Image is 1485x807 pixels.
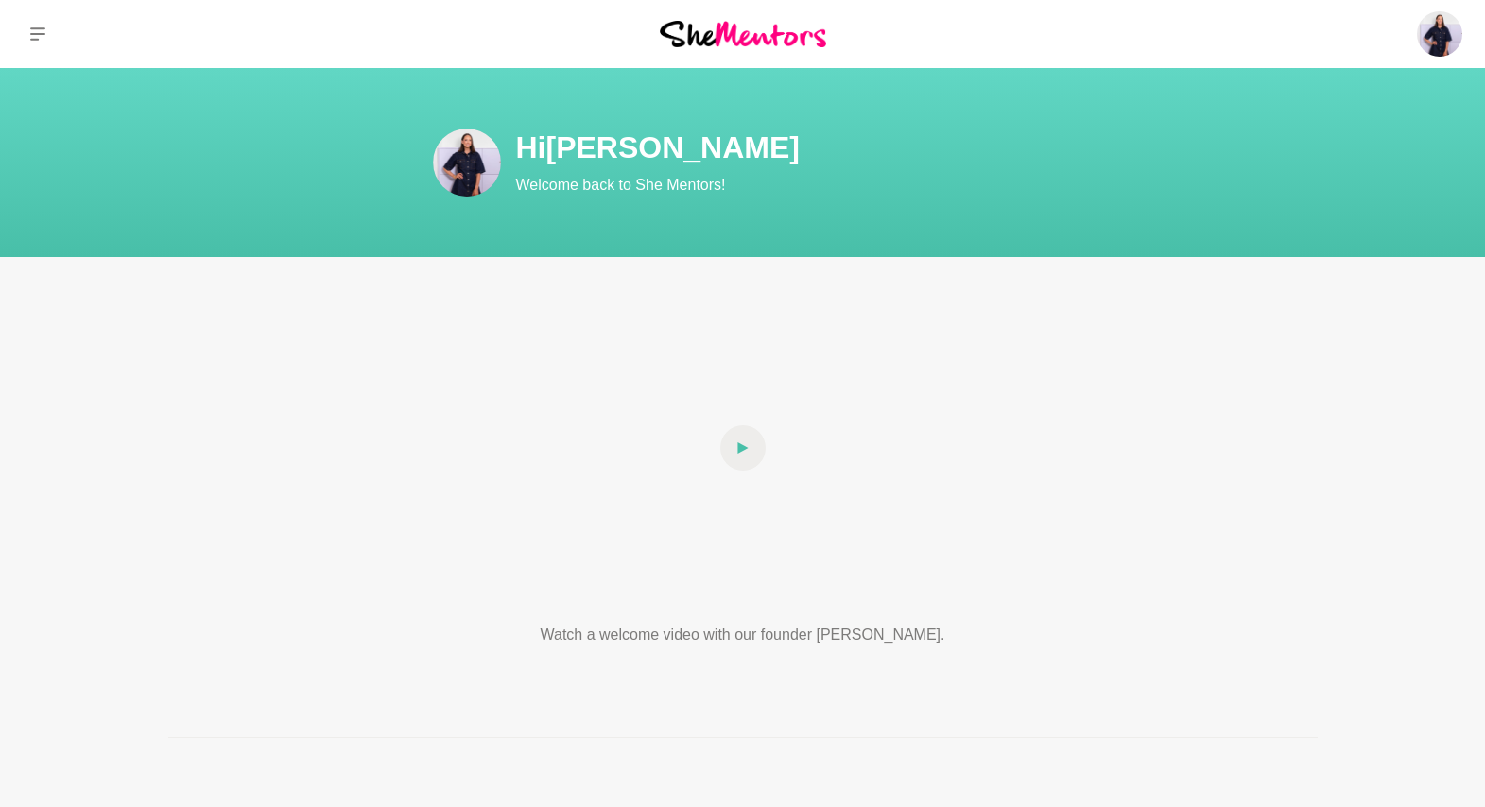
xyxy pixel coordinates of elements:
[471,624,1015,646] p: Watch a welcome video with our founder [PERSON_NAME].
[660,21,826,46] img: She Mentors Logo
[516,129,1197,166] h1: Hi [PERSON_NAME]
[1417,11,1462,57] img: Darby Lyndon
[433,129,501,197] img: Darby Lyndon
[516,174,1197,197] p: Welcome back to She Mentors!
